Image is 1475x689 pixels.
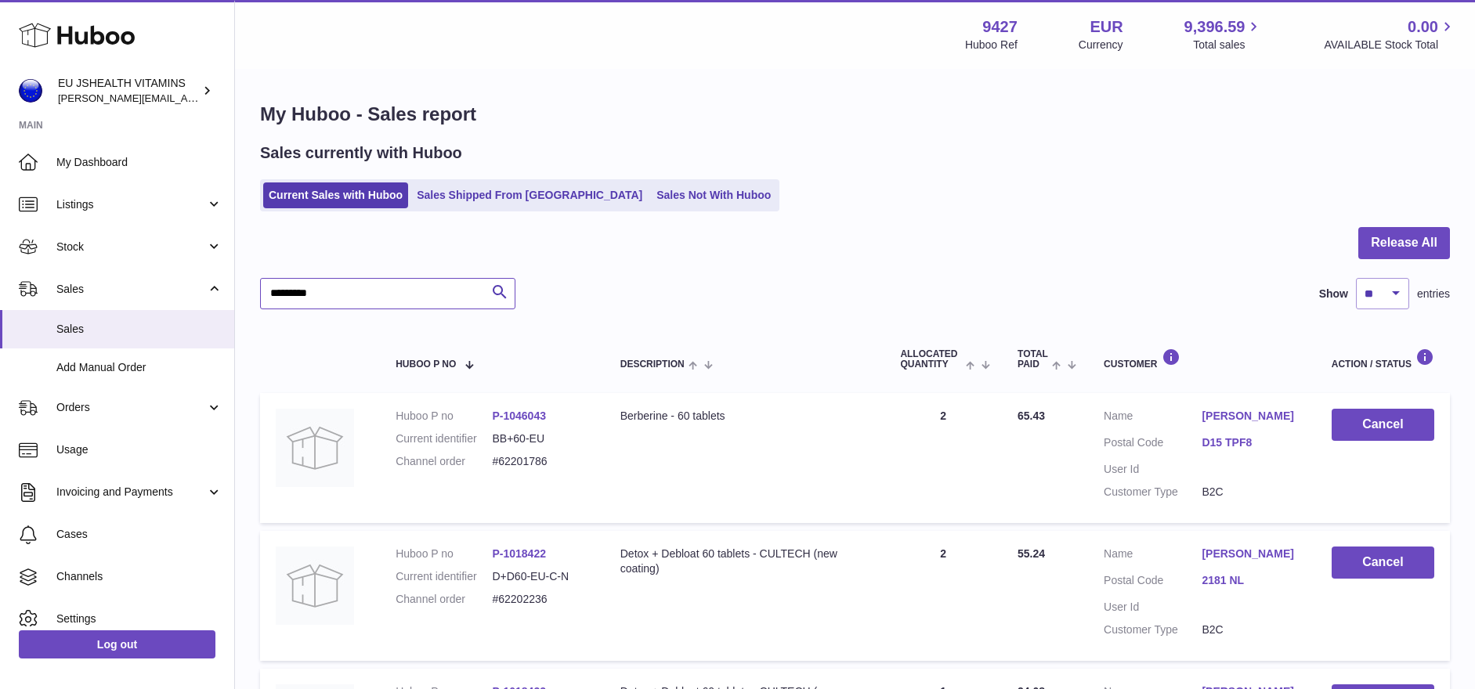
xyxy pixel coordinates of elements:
[56,155,222,170] span: My Dashboard
[1202,547,1300,561] a: [PERSON_NAME]
[58,92,314,104] span: [PERSON_NAME][EMAIL_ADDRESS][DOMAIN_NAME]
[1332,547,1434,579] button: Cancel
[492,592,588,607] dd: #62202236
[396,431,492,446] dt: Current identifier
[492,454,588,469] dd: #62201786
[492,547,546,560] a: P-1018422
[396,569,492,584] dt: Current identifier
[982,16,1018,38] strong: 9427
[492,431,588,446] dd: BB+60-EU
[1324,16,1456,52] a: 0.00 AVAILABLE Stock Total
[1202,409,1300,424] a: [PERSON_NAME]
[56,197,206,212] span: Listings
[56,400,206,415] span: Orders
[1184,16,1264,52] a: 9,396.59 Total sales
[1104,435,1202,454] dt: Postal Code
[1202,622,1300,637] dd: B2C
[620,547,869,576] div: Detox + Debloat 60 tablets - CULTECH (new coating)
[1104,485,1202,500] dt: Customer Type
[56,282,206,297] span: Sales
[396,409,492,424] dt: Huboo P no
[396,547,492,561] dt: Huboo P no
[620,409,869,424] div: Berberine - 60 tablets
[1202,485,1300,500] dd: B2C
[1104,547,1202,565] dt: Name
[56,322,222,337] span: Sales
[1324,38,1456,52] span: AVAILABLE Stock Total
[1332,409,1434,441] button: Cancel
[396,454,492,469] dt: Channel order
[396,592,492,607] dt: Channel order
[56,569,222,584] span: Channels
[1018,547,1045,560] span: 55.24
[276,547,354,625] img: no-photo.jpg
[1018,409,1045,422] span: 65.43
[1104,409,1202,427] dt: Name
[965,38,1018,52] div: Huboo Ref
[492,569,588,584] dd: D+D60-EU-C-N
[396,359,456,370] span: Huboo P no
[56,360,222,375] span: Add Manual Order
[1090,16,1123,38] strong: EUR
[263,182,408,208] a: Current Sales with Huboo
[1358,227,1450,259] button: Release All
[411,182,648,208] a: Sales Shipped From [GEOGRAPHIC_DATA]
[260,142,462,164] h2: Sales currently with Huboo
[1104,348,1300,370] div: Customer
[56,442,222,457] span: Usage
[1104,462,1202,477] dt: User Id
[56,527,222,542] span: Cases
[1202,435,1300,450] a: D15 TPF8
[1202,573,1300,588] a: 2181 NL
[1104,600,1202,615] dt: User Id
[276,409,354,487] img: no-photo.jpg
[260,102,1450,127] h1: My Huboo - Sales report
[884,393,1002,523] td: 2
[620,359,685,370] span: Description
[1408,16,1438,38] span: 0.00
[1332,348,1434,370] div: Action / Status
[1018,349,1048,370] span: Total paid
[1184,16,1245,38] span: 9,396.59
[884,531,1002,661] td: 2
[1319,287,1348,301] label: Show
[56,485,206,500] span: Invoicing and Payments
[56,611,222,626] span: Settings
[1193,38,1263,52] span: Total sales
[492,409,546,422] a: P-1046043
[19,79,42,103] img: laura@jessicasepel.com
[900,349,961,370] span: ALLOCATED Quantity
[56,240,206,254] span: Stock
[1104,573,1202,592] dt: Postal Code
[19,630,215,658] a: Log out
[1079,38,1123,52] div: Currency
[1417,287,1450,301] span: entries
[651,182,776,208] a: Sales Not With Huboo
[1104,622,1202,637] dt: Customer Type
[58,76,199,106] div: EU JSHEALTH VITAMINS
